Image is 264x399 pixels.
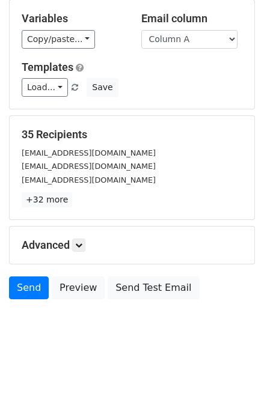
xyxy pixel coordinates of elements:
a: Send [9,276,49,299]
a: Templates [22,61,73,73]
a: Send Test Email [108,276,199,299]
button: Save [87,78,118,97]
h5: 35 Recipients [22,128,242,141]
small: [EMAIL_ADDRESS][DOMAIN_NAME] [22,148,156,157]
iframe: Chat Widget [204,341,264,399]
h5: Advanced [22,239,242,252]
small: [EMAIL_ADDRESS][DOMAIN_NAME] [22,175,156,184]
div: 聊天小组件 [204,341,264,399]
a: Preview [52,276,105,299]
a: Load... [22,78,68,97]
small: [EMAIL_ADDRESS][DOMAIN_NAME] [22,162,156,171]
a: +32 more [22,192,72,207]
a: Copy/paste... [22,30,95,49]
h5: Email column [141,12,243,25]
h5: Variables [22,12,123,25]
